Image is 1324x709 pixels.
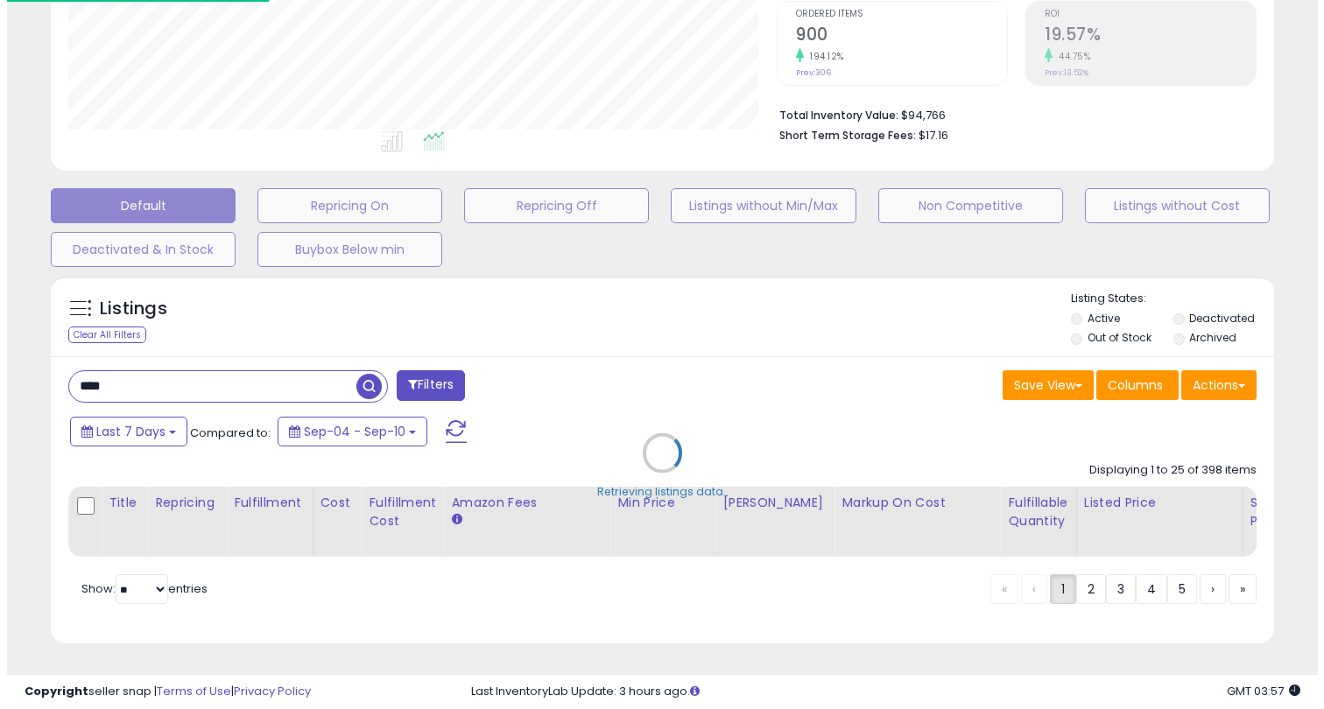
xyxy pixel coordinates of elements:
small: 194.12% [797,50,837,63]
div: seller snap | | [18,684,304,700]
span: Ordered Items [789,10,1000,19]
li: $94,766 [772,103,1236,124]
button: Repricing On [250,188,435,223]
h2: 900 [789,25,1000,48]
button: Default [44,188,229,223]
div: Last InventoryLab Update: 3 hours ago. [464,684,1293,700]
span: ROI [1038,10,1249,19]
h2: 19.57% [1038,25,1249,48]
button: Buybox Below min [250,232,435,267]
span: 2025-09-18 03:57 GMT [1220,683,1293,699]
button: Listings without Cost [1078,188,1263,223]
strong: Copyright [18,683,81,699]
b: Total Inventory Value: [772,108,891,123]
small: Prev: 13.52% [1038,67,1081,78]
b: Short Term Storage Fees: [772,128,909,143]
a: Privacy Policy [227,683,304,699]
span: $17.16 [912,127,941,144]
small: 44.75% [1046,50,1083,63]
button: Listings without Min/Max [664,188,849,223]
small: Prev: 306 [789,67,824,78]
button: Repricing Off [457,188,642,223]
button: Deactivated & In Stock [44,232,229,267]
div: Retrieving listings data.. [590,483,722,499]
a: Terms of Use [150,683,224,699]
button: Non Competitive [871,188,1056,223]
